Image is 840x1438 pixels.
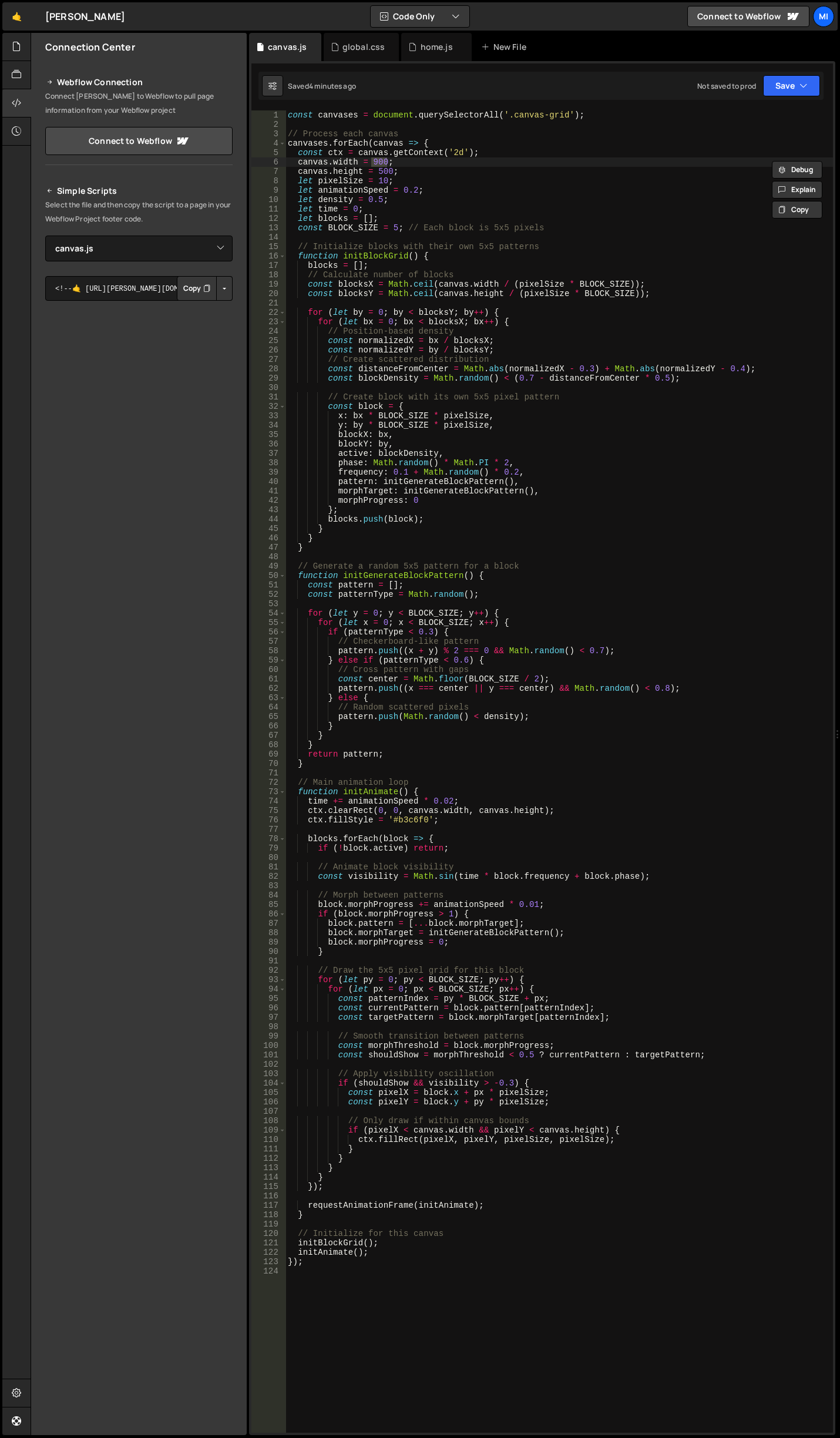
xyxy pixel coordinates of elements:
button: Code Only [371,6,469,27]
div: Saved [288,81,356,91]
div: 117 [251,1201,286,1210]
div: 28 [251,364,286,374]
div: 64 [251,703,286,712]
div: 14 [251,233,286,242]
div: 112 [251,1154,286,1163]
div: 40 [251,477,286,486]
div: 2 [251,120,286,129]
div: 66 [251,721,286,731]
div: 54 [251,609,286,618]
div: 59 [251,656,286,665]
div: 89 [251,938,286,947]
div: 52 [251,590,286,599]
div: 88 [251,928,286,938]
div: 58 [251,646,286,656]
div: 57 [251,637,286,646]
div: Mi [813,6,834,27]
div: 24 [251,327,286,336]
div: 75 [251,806,286,815]
div: 50 [251,571,286,580]
div: 81 [251,862,286,872]
div: 92 [251,966,286,975]
div: 29 [251,374,286,383]
div: 56 [251,627,286,637]
button: Copy [772,201,822,219]
h2: Webflow Connection [45,75,233,89]
div: 96 [251,1003,286,1013]
div: 99 [251,1032,286,1041]
div: 4 [251,139,286,148]
div: 16 [251,251,286,261]
div: 123 [251,1257,286,1266]
div: 61 [251,674,286,684]
button: Save [763,75,820,96]
div: 76 [251,815,286,825]
div: 91 [251,956,286,966]
div: 46 [251,533,286,543]
div: 22 [251,308,286,317]
div: 113 [251,1163,286,1172]
div: 13 [251,223,286,233]
div: global.css [342,41,385,53]
div: 62 [251,684,286,693]
div: 53 [251,599,286,609]
div: [PERSON_NAME] [45,9,125,23]
div: 39 [251,468,286,477]
div: 106 [251,1097,286,1107]
div: 19 [251,280,286,289]
div: 95 [251,994,286,1003]
div: New File [481,41,530,53]
div: 110 [251,1135,286,1144]
div: home.js [421,41,453,53]
div: 83 [251,881,286,891]
div: 68 [251,740,286,750]
div: 5 [251,148,286,157]
div: 108 [251,1116,286,1125]
div: 27 [251,355,286,364]
div: 60 [251,665,286,674]
div: 10 [251,195,286,204]
div: 82 [251,872,286,881]
h2: Simple Scripts [45,184,233,198]
div: 51 [251,580,286,590]
div: 120 [251,1229,286,1238]
div: 43 [251,505,286,515]
div: Not saved to prod [697,81,756,91]
div: 3 [251,129,286,139]
div: 118 [251,1210,286,1219]
div: 87 [251,919,286,928]
div: 9 [251,186,286,195]
div: canvas.js [268,41,307,53]
div: 38 [251,458,286,468]
a: Connect to Webflow [687,6,809,27]
div: 105 [251,1088,286,1097]
div: 97 [251,1013,286,1022]
a: 🤙 [2,2,31,31]
div: 55 [251,618,286,627]
div: 101 [251,1050,286,1060]
div: 30 [251,383,286,392]
div: 36 [251,439,286,449]
button: Debug [772,161,822,179]
div: 115 [251,1182,286,1191]
div: 102 [251,1060,286,1069]
div: 77 [251,825,286,834]
div: 34 [251,421,286,430]
button: Copy [177,276,217,301]
p: Connect [PERSON_NAME] to Webflow to pull page information from your Webflow project [45,89,233,117]
div: 104 [251,1078,286,1088]
div: 94 [251,985,286,994]
div: 42 [251,496,286,505]
div: 48 [251,552,286,562]
div: 21 [251,298,286,308]
div: 44 [251,515,286,524]
div: 31 [251,392,286,402]
div: 65 [251,712,286,721]
div: 80 [251,853,286,862]
div: 116 [251,1191,286,1201]
div: 17 [251,261,286,270]
div: 121 [251,1238,286,1248]
div: 37 [251,449,286,458]
div: 33 [251,411,286,421]
div: 4 minutes ago [309,81,356,91]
